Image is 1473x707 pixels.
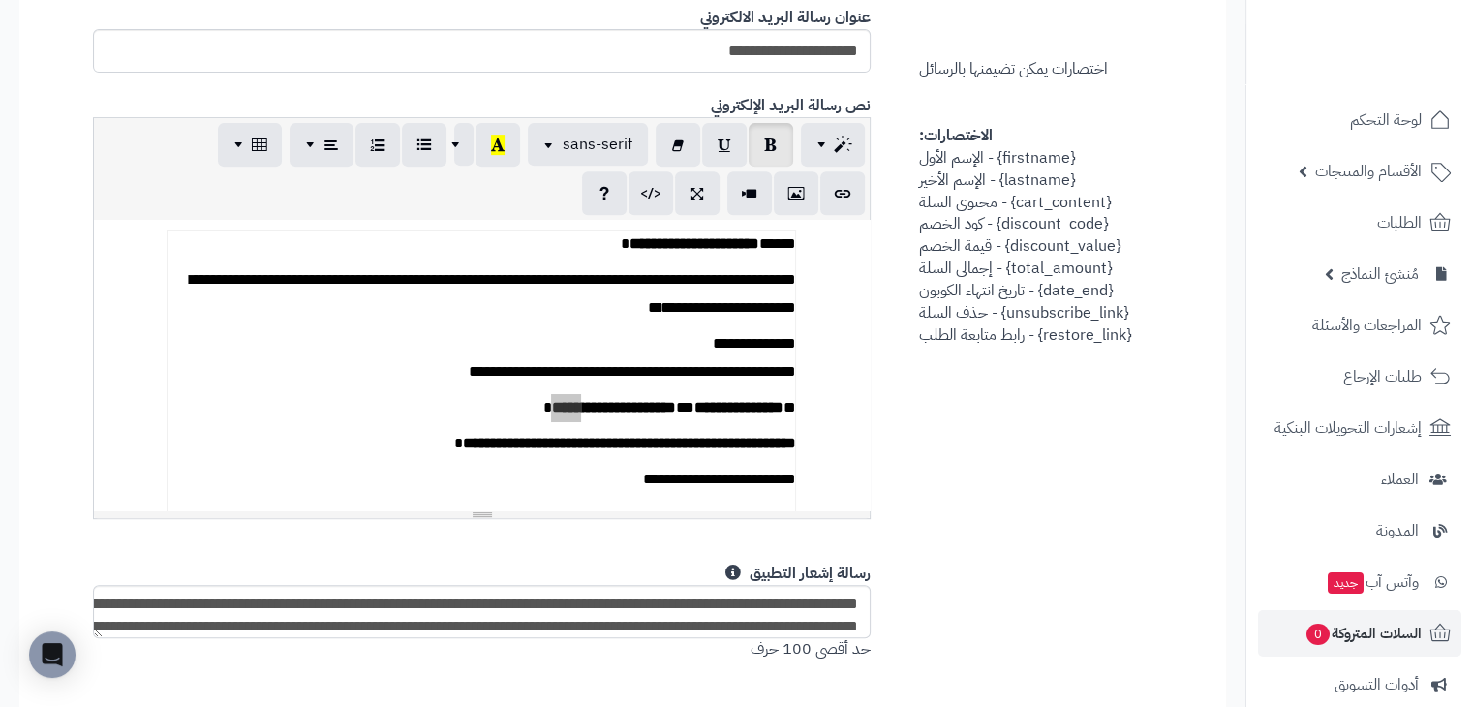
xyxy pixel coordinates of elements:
span: الطلبات [1377,209,1422,236]
a: طلبات الإرجاع [1258,353,1461,400]
span: جديد [1328,572,1364,594]
div: Open Intercom Messenger [29,631,76,678]
span: المدونة [1376,517,1419,544]
span: أدوات التسويق [1335,671,1419,698]
b: نص رسالة البريد الإلكتروني [711,94,871,117]
a: إشعارات التحويلات البنكية [1258,405,1461,451]
span: العملاء [1381,466,1419,493]
span: طلبات الإرجاع [1343,363,1422,390]
span: السلات المتروكة [1304,620,1422,647]
span: إشعارات التحويلات البنكية [1274,415,1422,442]
span: sans-serif [563,133,632,156]
b: رسالة إشعار التطبيق [750,562,871,585]
a: لوحة التحكم [1258,97,1461,143]
strong: الاختصارات: [919,124,993,147]
span: المراجعات والأسئلة [1312,312,1422,339]
a: العملاء [1258,456,1461,503]
a: الطلبات [1258,200,1461,246]
span: لوحة التحكم [1350,107,1422,134]
a: المراجعات والأسئلة [1258,302,1461,349]
span: وآتس آب [1326,569,1419,596]
span: الأقسام والمنتجات [1315,158,1422,185]
button: sans-serif [528,123,648,166]
a: السلات المتروكة0 [1258,610,1461,657]
div: حد أقصى 100 حرف [78,563,885,661]
a: المدونة [1258,507,1461,554]
span: 0 [1306,624,1330,645]
span: مُنشئ النماذج [1341,261,1419,288]
b: عنوان رسالة البريد الالكتروني [700,6,871,29]
a: وآتس آبجديد [1258,559,1461,605]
